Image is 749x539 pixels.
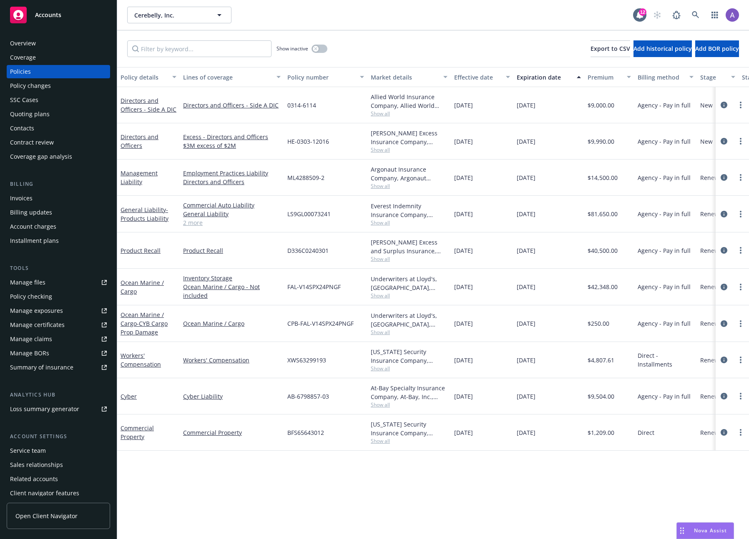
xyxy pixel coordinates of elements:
[588,210,618,218] span: $81,650.00
[454,282,473,291] span: [DATE]
[10,37,36,50] div: Overview
[736,282,746,292] a: more
[121,319,168,336] span: - CYB Cargo Prop Damage
[454,428,473,437] span: [DATE]
[287,392,329,401] span: AB-6798857-03
[7,65,110,78] a: Policies
[121,133,158,150] a: Directors and Officers
[121,424,154,441] a: Commercial Property
[367,67,451,87] button: Market details
[10,122,34,135] div: Contacts
[371,129,447,146] div: [PERSON_NAME] Excess Insurance Company, [PERSON_NAME] Insurance Group, RT Specialty Insurance Ser...
[517,173,535,182] span: [DATE]
[700,73,726,82] div: Stage
[7,37,110,50] a: Overview
[117,67,180,87] button: Policy details
[183,392,281,401] a: Cyber Liability
[371,420,447,437] div: [US_STATE] Security Insurance Company, Liberty Mutual
[7,361,110,374] a: Summary of insurance
[638,392,691,401] span: Agency - Pay in full
[719,136,729,146] a: circleInformation
[7,264,110,272] div: Tools
[183,274,281,282] a: Inventory Storage
[121,311,168,336] a: Ocean Marine / Cargo
[121,206,168,222] a: General Liability
[371,219,447,226] span: Show all
[700,282,724,291] span: Renewal
[719,391,729,401] a: circleInformation
[7,347,110,360] a: Manage BORs
[517,137,535,146] span: [DATE]
[371,73,438,82] div: Market details
[736,245,746,255] a: more
[371,110,447,117] span: Show all
[10,65,31,78] div: Policies
[371,401,447,408] span: Show all
[183,169,281,177] a: Employment Practices Liability
[10,332,52,346] div: Manage claims
[591,45,630,52] span: Export to CSV
[371,437,447,444] span: Show all
[371,365,447,372] span: Show all
[287,210,331,218] span: LS9GL00073241
[287,428,324,437] span: BFS65643012
[700,319,724,328] span: Renewal
[700,210,724,218] span: Renewal
[588,246,618,255] span: $40,500.00
[588,356,614,364] span: $4,807.61
[7,206,110,219] a: Billing updates
[371,311,447,329] div: Underwriters at Lloyd's, [GEOGRAPHIC_DATA], [PERSON_NAME] of [GEOGRAPHIC_DATA], [PERSON_NAME] Cargo
[10,487,79,500] div: Client navigator features
[700,137,713,146] span: New
[676,522,734,539] button: Nova Assist
[454,137,473,146] span: [DATE]
[121,352,161,368] a: Workers' Compensation
[371,292,447,299] span: Show all
[700,101,713,110] span: New
[638,246,691,255] span: Agency - Pay in full
[700,428,724,437] span: Renewal
[7,276,110,289] a: Manage files
[638,282,691,291] span: Agency - Pay in full
[517,428,535,437] span: [DATE]
[7,332,110,346] a: Manage claims
[287,137,329,146] span: HE-0303-12016
[588,101,614,110] span: $9,000.00
[371,182,447,190] span: Show all
[7,122,110,135] a: Contacts
[7,402,110,416] a: Loss summary generator
[371,146,447,153] span: Show all
[287,73,355,82] div: Policy number
[588,392,614,401] span: $9,504.00
[719,245,729,255] a: circleInformation
[694,527,727,534] span: Nova Assist
[451,67,513,87] button: Effective date
[121,247,161,255] a: Product Recall
[371,202,447,219] div: Everest Indemnity Insurance Company, Everest, CRC Group
[588,173,618,182] span: $14,500.00
[7,192,110,205] a: Invoices
[371,274,447,292] div: Underwriters at Lloyd's, [GEOGRAPHIC_DATA], [PERSON_NAME] of [GEOGRAPHIC_DATA], [PERSON_NAME] Cargo
[276,45,308,52] span: Show inactive
[588,319,609,328] span: $250.00
[10,192,33,205] div: Invoices
[7,51,110,64] a: Coverage
[517,73,572,82] div: Expiration date
[183,177,281,186] a: Directors and Officers
[736,319,746,329] a: more
[726,8,739,22] img: photo
[736,209,746,219] a: more
[638,210,691,218] span: Agency - Pay in full
[10,136,54,149] div: Contract review
[183,218,281,227] a: 2 more
[127,7,231,23] button: Cerebelly, Inc.
[183,428,281,437] a: Commercial Property
[371,329,447,336] span: Show all
[10,458,63,472] div: Sales relationships
[649,7,666,23] a: Start snowing
[633,40,692,57] button: Add historical policy
[183,73,271,82] div: Lines of coverage
[287,356,326,364] span: XWS63299193
[7,234,110,247] a: Installment plans
[687,7,704,23] a: Search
